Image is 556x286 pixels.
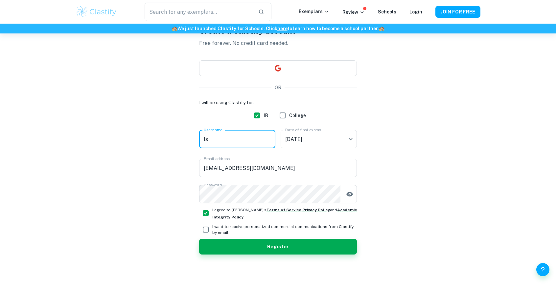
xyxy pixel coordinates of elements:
span: College [289,112,306,119]
p: OR [275,84,281,91]
label: Password [204,182,222,188]
label: Email address [204,156,230,161]
a: Schools [378,9,396,14]
span: I agree to [PERSON_NAME]'s , and . [212,208,357,219]
span: 🏫 [172,26,177,31]
button: JOIN FOR FREE [435,6,480,18]
div: [DATE] [281,130,357,148]
h6: We just launched Clastify for Schools. Click to learn how to become a school partner. [1,25,555,32]
button: Help and Feedback [536,263,549,276]
a: here [277,26,288,31]
span: IB [264,112,268,119]
a: Terms of Service [266,208,301,212]
input: Search for any exemplars... [145,3,253,21]
button: Register [199,239,357,255]
p: Free forever. No credit card needed. [199,39,357,47]
h6: I will be using Clastify for: [199,99,357,106]
label: Date of final exams [285,127,321,133]
label: Username [204,127,222,133]
a: Privacy Policy [302,208,330,212]
p: Review [342,9,365,16]
span: I want to receive personalized commercial communications from Clastify by email. [212,224,357,235]
span: 🏫 [379,26,384,31]
a: Login [409,9,422,14]
img: Clastify logo [76,5,117,18]
p: Exemplars [299,8,329,15]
